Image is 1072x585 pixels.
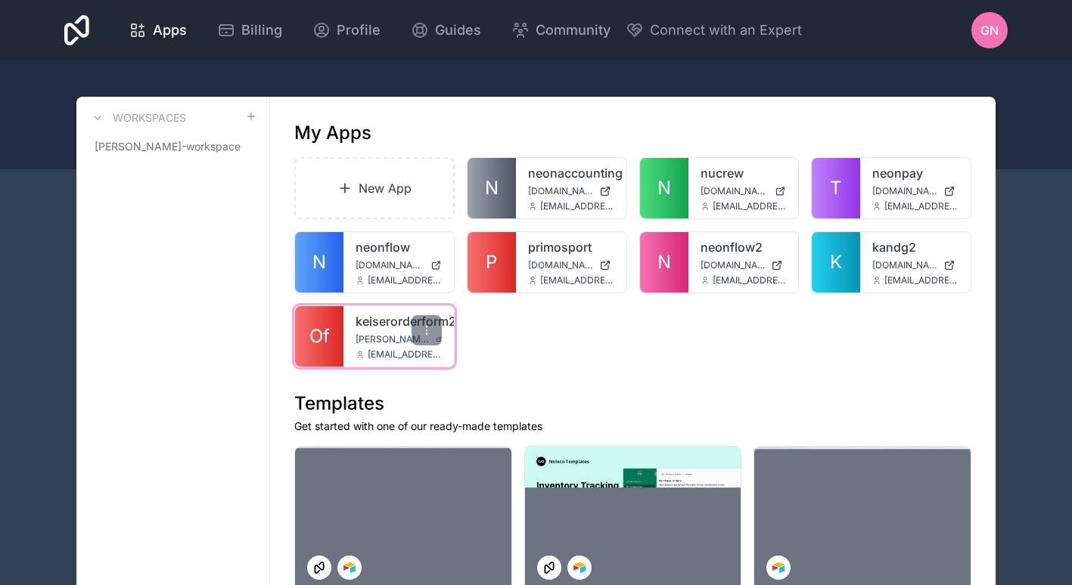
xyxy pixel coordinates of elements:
h1: Templates [294,392,971,416]
span: GN [980,21,999,39]
span: N [485,176,499,200]
h3: Workspaces [113,110,186,125]
img: Airtable Logo [343,562,356,574]
a: Of [295,306,343,367]
a: [DOMAIN_NAME] [701,259,787,271]
span: N [657,250,671,274]
h1: My Apps [294,121,371,145]
span: Profile [337,20,381,41]
span: K [830,250,842,274]
a: Billing [205,14,294,47]
a: Community [499,14,623,47]
a: Workspaces [89,109,186,127]
a: [DOMAIN_NAME] [872,185,959,197]
a: neonflow2 [701,238,787,256]
span: Community [536,20,611,41]
a: [DOMAIN_NAME] [872,259,959,271]
span: [DOMAIN_NAME] [528,185,593,197]
span: [DOMAIN_NAME] [356,259,424,271]
span: [DOMAIN_NAME] [872,185,937,197]
span: P [486,250,497,274]
a: T [812,158,860,218]
a: [DOMAIN_NAME] [356,259,442,271]
span: [EMAIL_ADDRESS][DOMAIN_NAME] [713,200,787,212]
span: [EMAIL_ADDRESS][DOMAIN_NAME] [540,200,614,212]
span: Guides [435,20,481,41]
a: kandg2 [872,238,959,256]
a: primosport [528,238,614,256]
img: Airtable Logo [573,562,586,574]
span: N [657,176,671,200]
a: Guides [399,14,493,47]
a: New App [294,157,455,219]
a: [PERSON_NAME]-workspace [89,133,257,160]
span: N [312,250,326,274]
a: neonpay [872,164,959,182]
span: [EMAIL_ADDRESS][DOMAIN_NAME] [368,348,442,361]
a: P [468,232,516,292]
a: N [640,158,688,218]
span: [DOMAIN_NAME] [872,259,937,271]
span: [EMAIL_ADDRESS][DOMAIN_NAME] [368,274,442,286]
a: [DOMAIN_NAME] [528,185,614,197]
span: [PERSON_NAME]-workspace [95,139,241,154]
a: neonflow [356,238,442,256]
a: neonaccounting [528,164,614,182]
span: [EMAIL_ADDRESS][DOMAIN_NAME] [884,200,959,212]
a: N [468,158,516,218]
span: [EMAIL_ADDRESS][DOMAIN_NAME] [713,274,787,286]
a: N [640,232,688,292]
a: N [295,232,343,292]
span: Billing [241,20,282,41]
span: Apps [153,20,187,41]
span: [EMAIL_ADDRESS][DOMAIN_NAME] [884,274,959,286]
a: Apps [117,14,199,47]
a: nucrew [701,164,787,182]
img: Airtable Logo [772,562,785,574]
span: Of [309,324,330,348]
p: Get started with one of our ready-made templates [294,419,971,434]
span: [DOMAIN_NAME] [528,259,593,271]
a: [PERSON_NAME][DOMAIN_NAME] [356,333,442,345]
a: K [812,232,860,292]
button: Connect with an Expert [626,20,802,41]
a: [DOMAIN_NAME] [528,259,614,271]
a: keiserorderform2 [356,312,442,330]
span: Connect with an Expert [650,20,802,41]
span: [PERSON_NAME][DOMAIN_NAME] [356,333,430,345]
span: T [830,176,842,200]
span: [DOMAIN_NAME] [701,259,766,271]
a: [DOMAIN_NAME] [701,185,787,197]
span: [EMAIL_ADDRESS][DOMAIN_NAME] [540,274,614,286]
a: Profile [300,14,393,47]
span: [DOMAIN_NAME] [701,185,769,197]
